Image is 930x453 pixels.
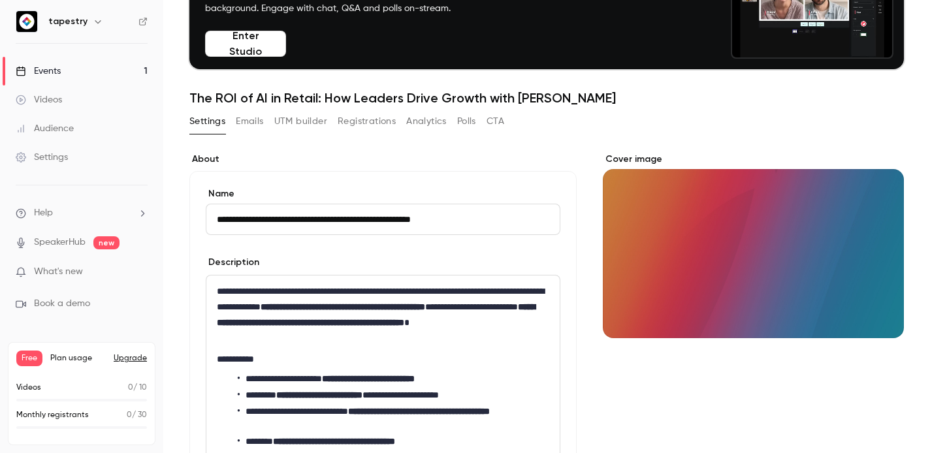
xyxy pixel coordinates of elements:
[406,111,447,132] button: Analytics
[16,93,62,106] div: Videos
[93,236,120,249] span: new
[16,11,37,32] img: tapestry
[16,65,61,78] div: Events
[128,384,133,392] span: 0
[127,409,147,421] p: / 30
[114,353,147,364] button: Upgrade
[236,111,263,132] button: Emails
[48,15,88,28] h6: tapestry
[132,266,148,278] iframe: Noticeable Trigger
[127,411,132,419] span: 0
[128,382,147,394] p: / 10
[34,206,53,220] span: Help
[206,256,259,269] label: Description
[205,31,286,57] button: Enter Studio
[16,151,68,164] div: Settings
[16,409,89,421] p: Monthly registrants
[189,111,225,132] button: Settings
[34,265,83,279] span: What's new
[16,206,148,220] li: help-dropdown-opener
[338,111,396,132] button: Registrations
[50,353,106,364] span: Plan usage
[457,111,476,132] button: Polls
[274,111,327,132] button: UTM builder
[16,351,42,366] span: Free
[487,111,504,132] button: CTA
[34,236,86,249] a: SpeakerHub
[189,90,904,106] h1: The ROI of AI in Retail: How Leaders Drive Growth with [PERSON_NAME]
[16,122,74,135] div: Audience
[206,187,560,200] label: Name
[603,153,904,338] section: Cover image
[34,297,90,311] span: Book a demo
[189,153,577,166] label: About
[603,153,904,166] label: Cover image
[16,382,41,394] p: Videos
